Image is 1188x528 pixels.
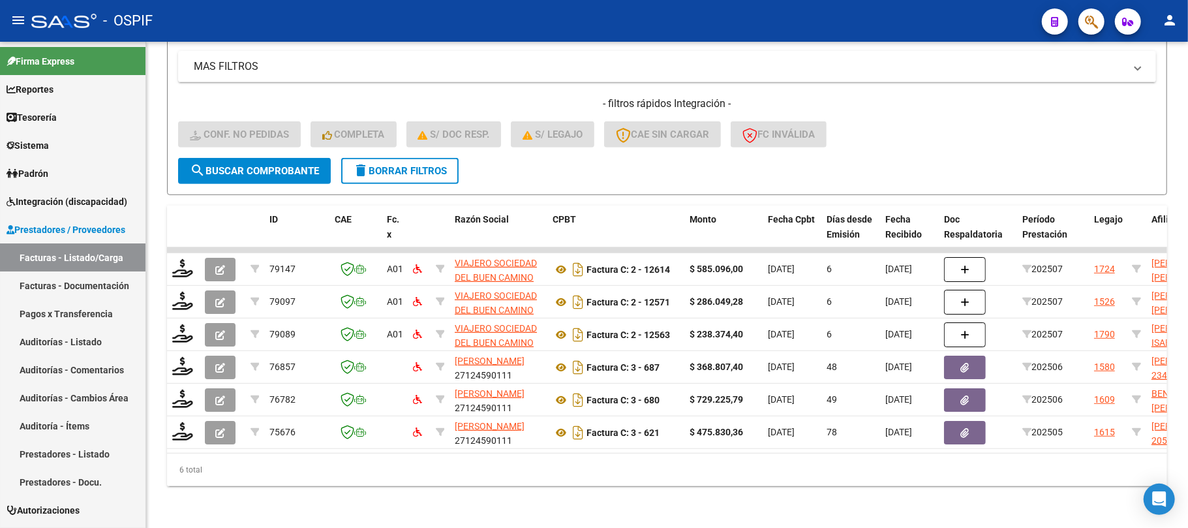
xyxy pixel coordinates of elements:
[455,288,542,316] div: 30714136905
[511,121,594,148] button: S/ legajo
[827,264,832,274] span: 6
[7,194,127,209] span: Integración (discapacidad)
[768,427,795,437] span: [DATE]
[341,158,459,184] button: Borrar Filtros
[455,388,525,399] span: [PERSON_NAME]
[7,110,57,125] span: Tesorería
[455,256,542,283] div: 30714136905
[1094,392,1115,407] div: 1609
[387,264,403,274] span: A01
[827,362,837,372] span: 48
[1022,214,1067,240] span: Período Prestación
[178,97,1156,111] h4: - filtros rápidos Integración -
[353,165,447,177] span: Borrar Filtros
[269,362,296,372] span: 76857
[264,206,329,263] datatable-header-cell: ID
[616,129,709,140] span: CAE SIN CARGAR
[455,258,537,298] span: VIAJERO SOCIEDAD DEL BUEN CAMINO S.A.
[570,292,586,313] i: Descargar documento
[1089,206,1127,263] datatable-header-cell: Legajo
[7,166,48,181] span: Padrón
[7,223,125,237] span: Prestadores / Proveedores
[322,129,385,140] span: Completa
[690,394,743,405] strong: $ 729.225,79
[194,59,1125,74] mat-panel-title: MAS FILTROS
[1022,362,1063,372] span: 202506
[768,264,795,274] span: [DATE]
[455,321,542,349] div: 30714136905
[586,330,670,340] strong: Factura C: 2 - 12563
[387,296,403,307] span: A01
[939,206,1017,263] datatable-header-cell: Doc Respaldatoria
[449,206,547,263] datatable-header-cell: Razón Social
[353,163,369,178] mat-icon: delete
[269,214,278,225] span: ID
[190,165,319,177] span: Buscar Comprobante
[1094,425,1115,440] div: 1615
[455,386,542,414] div: 27124590111
[547,206,684,263] datatable-header-cell: CPBT
[570,324,586,345] i: Descargar documento
[190,163,206,178] mat-icon: search
[763,206,821,263] datatable-header-cell: Fecha Cpbt
[1094,214,1123,225] span: Legajo
[455,356,525,366] span: [PERSON_NAME]
[885,362,912,372] span: [DATE]
[190,129,289,140] span: Conf. no pedidas
[570,259,586,280] i: Descargar documento
[455,354,542,381] div: 27124590111
[406,121,502,148] button: S/ Doc Resp.
[827,329,832,339] span: 6
[1094,262,1115,277] div: 1724
[885,329,912,339] span: [DATE]
[1162,12,1178,28] mat-icon: person
[455,290,537,331] span: VIAJERO SOCIEDAD DEL BUEN CAMINO S.A.
[1022,264,1063,274] span: 202507
[690,329,743,339] strong: $ 238.374,40
[1094,294,1115,309] div: 1526
[311,121,397,148] button: Completa
[269,296,296,307] span: 79097
[768,214,815,225] span: Fecha Cpbt
[553,214,576,225] span: CPBT
[827,394,837,405] span: 49
[586,297,670,307] strong: Factura C: 2 - 12571
[269,394,296,405] span: 76782
[944,214,1003,240] span: Doc Respaldatoria
[604,121,721,148] button: CAE SIN CARGAR
[269,427,296,437] span: 75676
[570,422,586,443] i: Descargar documento
[586,427,660,438] strong: Factura C: 3 - 621
[455,419,542,446] div: 27124590111
[768,329,795,339] span: [DATE]
[455,421,525,431] span: [PERSON_NAME]
[269,264,296,274] span: 79147
[1144,484,1175,515] div: Open Intercom Messenger
[7,54,74,69] span: Firma Express
[885,427,912,437] span: [DATE]
[690,362,743,372] strong: $ 368.807,40
[382,206,408,263] datatable-header-cell: Fc. x
[178,158,331,184] button: Buscar Comprobante
[827,214,872,240] span: Días desde Emisión
[1022,296,1063,307] span: 202507
[1022,394,1063,405] span: 202506
[885,214,922,240] span: Fecha Recibido
[827,427,837,437] span: 78
[690,214,716,225] span: Monto
[586,395,660,405] strong: Factura C: 3 - 680
[335,214,352,225] span: CAE
[269,329,296,339] span: 79089
[731,121,827,148] button: FC Inválida
[103,7,153,35] span: - OSPIF
[1094,327,1115,342] div: 1790
[167,454,1167,486] div: 6 total
[742,129,815,140] span: FC Inválida
[329,206,382,263] datatable-header-cell: CAE
[885,394,912,405] span: [DATE]
[768,394,795,405] span: [DATE]
[684,206,763,263] datatable-header-cell: Monto
[768,296,795,307] span: [DATE]
[690,427,743,437] strong: $ 475.830,36
[885,264,912,274] span: [DATE]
